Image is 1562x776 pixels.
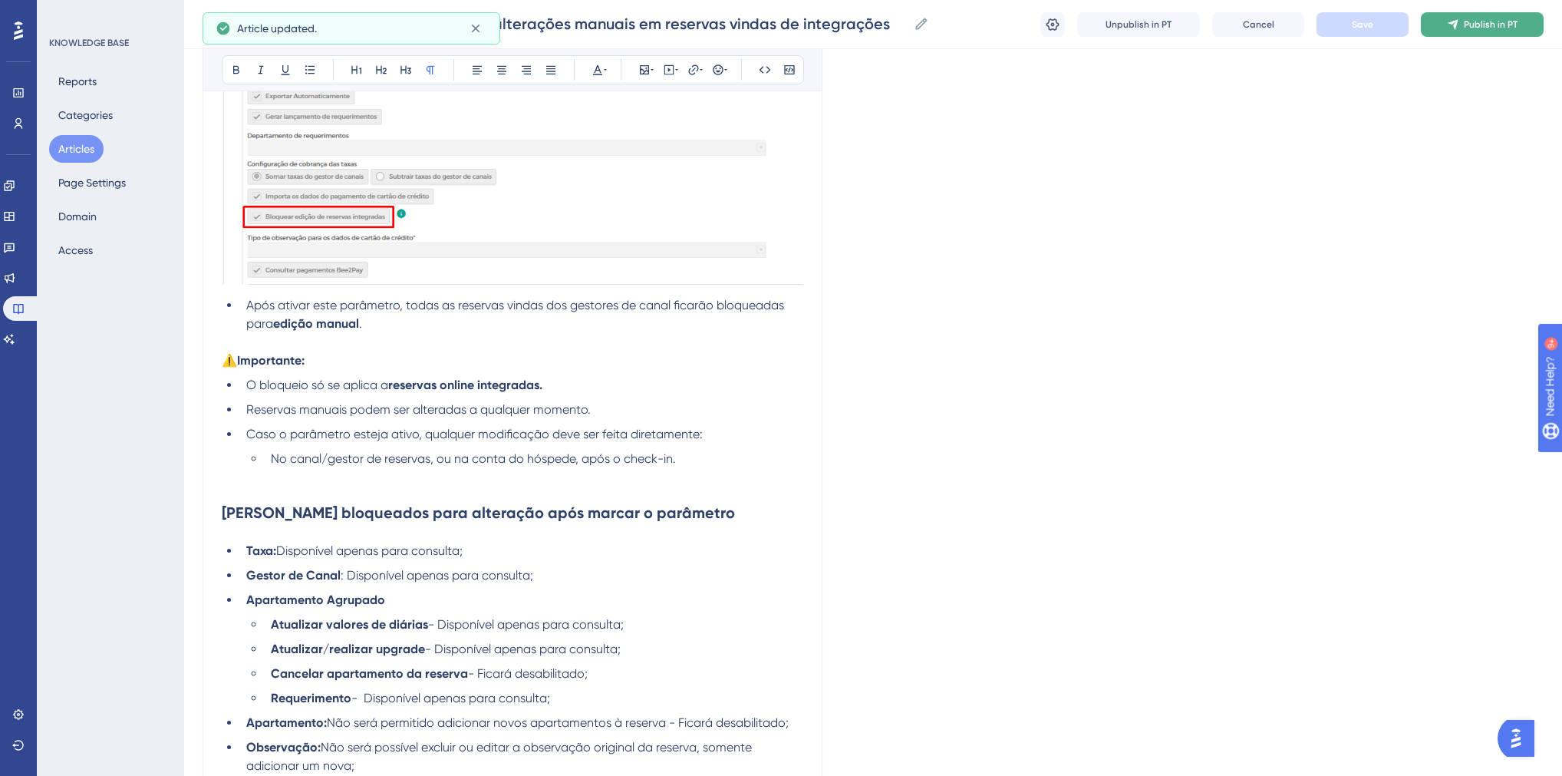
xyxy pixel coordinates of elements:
strong: edição manual [273,316,359,331]
span: O bloqueio só se aplica a [246,378,388,392]
button: Publish in PT [1421,12,1544,37]
strong: Taxa: [246,543,276,558]
button: Cancel [1212,12,1304,37]
div: KNOWLEDGE BASE [49,37,129,49]
div: 9+ [104,8,114,20]
strong: Atualizar valores de diárias [271,617,428,632]
span: Não será permitido adicionar novos apartamentos à reserva - Ficará desabilitado; [327,715,789,730]
span: Cancel [1243,18,1274,31]
span: Article updated. [237,19,317,38]
button: Reports [49,68,106,95]
strong: Apartamento: [246,715,327,730]
span: . [359,316,362,331]
span: Need Help? [36,4,96,22]
strong: Requerimento [271,691,351,705]
button: Articles [49,135,104,163]
strong: reservas online integradas. [388,378,542,392]
strong: Gestor de Canal [246,568,341,583]
span: Não será possível excluir ou editar a observação original da reserva, somente adicionar um nova; [246,740,755,773]
input: Article Name [203,13,908,35]
span: Caso o parâmetro esteja ativo, qualquer modificação deve ser feita diretamente: [246,427,703,441]
span: Reservas manuais podem ser alteradas a qualquer momento. [246,402,591,417]
span: - Disponível apenas para consulta; [428,617,624,632]
span: Save [1352,18,1373,31]
strong: Atualizar/realizar upgrade [271,642,425,656]
button: Access [49,236,102,264]
button: Domain [49,203,106,230]
strong: Apartamento Agrupado [246,593,385,607]
span: Publish in PT [1464,18,1518,31]
iframe: UserGuiding AI Assistant Launcher [1498,715,1544,761]
span: Disponível apenas para consulta; [276,543,463,558]
span: : Disponível apenas para consulta; [341,568,533,583]
button: Unpublish in PT [1077,12,1200,37]
strong: Cancelar apartamento da reserva [271,666,468,681]
button: Save [1316,12,1409,37]
strong: Observação: [246,740,321,755]
button: Page Settings [49,169,135,196]
span: Após ativar este parâmetro, todas as reservas vindas dos gestores de canal ficarão bloqueadas para [246,298,787,331]
span: Unpublish in PT [1106,18,1171,31]
span: No canal/gestor de reservas, ou na conta do hóspede, após o check-in. [271,451,676,466]
strong: [PERSON_NAME] bloqueados para alteração após marcar o parâmetro [222,504,735,522]
strong: ⚠️Importante: [222,353,305,368]
button: Categories [49,101,122,129]
span: - Ficará desabilitado; [468,666,588,681]
span: - Disponível apenas para consulta; [351,691,550,705]
span: - Disponível apenas para consulta; [425,642,621,656]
